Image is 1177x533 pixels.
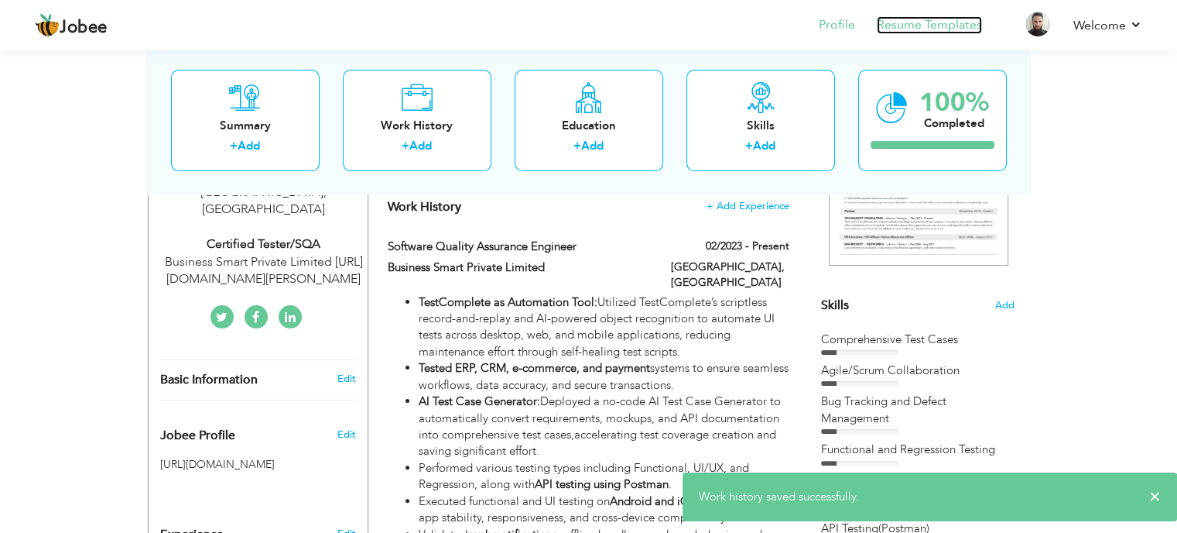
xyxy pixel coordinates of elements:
[821,332,1014,348] div: Comprehensive Test Cases
[419,493,789,527] li: Executed functional and UI testing on , ensuring app stability, responsiveness, and cross-device ...
[573,139,581,155] label: +
[160,480,220,495] iframe: fb:share_button Facebook Social Plugin
[419,294,789,361] li: Utilized TestComplete’s scriptless record-and-replay and AI-powered object recognition to automat...
[419,394,540,409] strong: AI Test Case Generator:
[409,139,432,154] a: Add
[753,139,775,154] a: Add
[1025,12,1050,36] img: Profile Img
[419,460,789,493] li: Performed various testing types including Functional, UI/UX, and Regression, along with .
[1149,489,1161,504] span: ×
[355,118,479,134] div: Work History
[388,199,789,215] h4: This helps to show the companies you have worked for.
[699,118,823,134] div: Skills
[160,236,368,253] div: Certified Tester/SQA
[337,428,355,442] span: Edit
[707,201,789,211] span: + Add Experience
[419,394,789,460] li: Deployed a no-code AI Test Case Generator to automatically convert requirements, mockups, and API...
[419,360,789,394] li: systems to ensure seamless workflows, data accuracy, and secure transactions.
[60,19,108,36] span: Jobee
[527,118,651,134] div: Education
[402,139,409,155] label: +
[183,118,307,134] div: Summary
[160,253,368,289] div: Business Smart Private Limited [URL][DOMAIN_NAME][PERSON_NAME]
[388,260,648,276] label: Business Smart Private Limited
[388,198,461,215] span: Work History
[821,442,1014,458] div: Functional and Regression Testing
[819,16,855,34] a: Profile
[877,16,982,34] a: Resume Templates
[699,489,859,504] span: Work history saved successfully.
[419,360,650,376] strong: Tested ERP, CRM, e-commerce, and payment
[160,184,368,219] div: [GEOGRAPHIC_DATA] [GEOGRAPHIC_DATA]
[1073,16,1142,35] a: Welcome
[535,476,669,492] strong: API testing using Postman
[160,429,235,443] span: Jobee Profile
[230,139,238,155] label: +
[238,139,260,154] a: Add
[919,115,989,132] div: Completed
[388,239,648,255] label: Software Quality Assurance Engineer
[323,184,327,201] span: ,
[745,139,753,155] label: +
[610,493,737,509] strong: Android and iOS devices
[919,90,989,115] div: 100%
[35,13,108,38] a: Jobee
[419,294,597,310] strong: TestComplete as Automation Tool:
[149,412,368,451] div: Enhance your career by creating a custom URL for your Jobee public profile.
[821,363,1014,379] div: Agile/Scrum Collaboration
[160,459,356,470] h5: [URL][DOMAIN_NAME]
[35,13,60,38] img: jobee.io
[821,297,849,314] span: Skills
[160,373,258,387] span: Basic Information
[581,139,604,154] a: Add
[337,372,355,386] a: Edit
[706,239,789,254] label: 02/2023 - Present
[671,260,789,291] label: [GEOGRAPHIC_DATA], [GEOGRAPHIC_DATA]
[821,394,1014,427] div: Bug Tracking and Defect Management
[995,298,1014,313] span: Add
